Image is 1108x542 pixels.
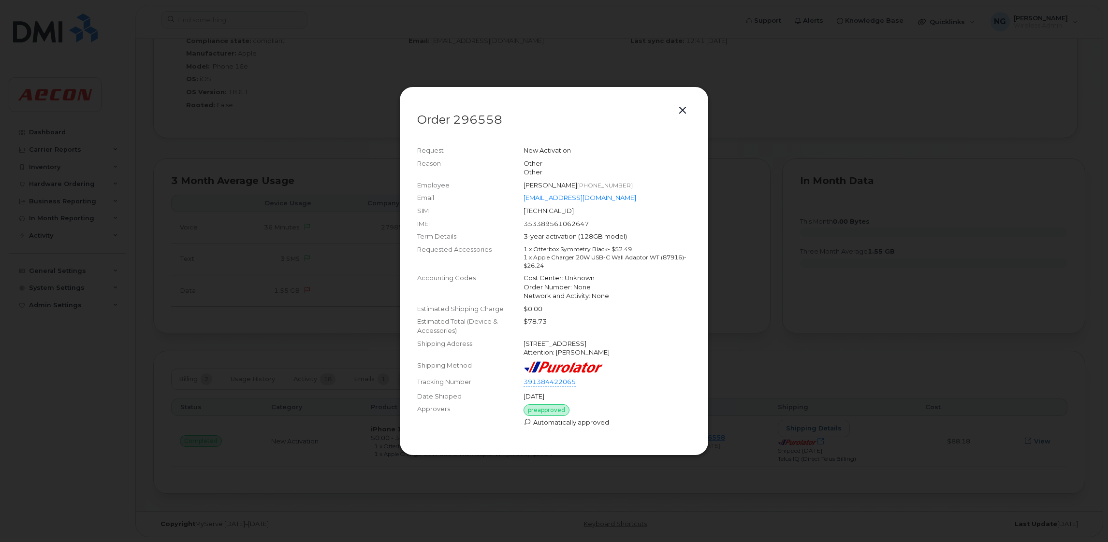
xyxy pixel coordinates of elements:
div: Other [524,159,691,168]
a: [EMAIL_ADDRESS][DOMAIN_NAME] [524,194,636,201]
div: Automatically approved [524,418,691,427]
div: 1 x Otterbox Symmetry Black [524,245,691,253]
div: $78.73 [524,317,691,335]
div: $0.00 [524,304,691,314]
div: Term Details [417,232,524,241]
div: 353389561062647 [524,219,691,228]
div: [DATE] [524,392,691,401]
p: Order 296558 [417,114,691,126]
div: Shipping Method [417,361,524,373]
div: Estimated Total (Device & Accessories) [417,317,524,335]
div: Tracking Number [417,377,524,388]
div: [STREET_ADDRESS] [524,339,691,348]
div: Employee [417,181,524,190]
div: 1 x Apple Charger 20W USB-C Wall Adaptor WT (87916) [524,253,691,270]
div: Reason [417,159,524,177]
div: Email [417,193,524,202]
div: Approvers [417,404,524,427]
span: [PHONE_NUMBER] [577,182,633,189]
div: Network and Activity: None [524,291,691,300]
div: Request [417,146,524,155]
div: Estimated Shipping Charge [417,304,524,314]
div: preapproved [524,404,569,416]
div: [PERSON_NAME] [524,181,691,190]
a: 391384422065 [524,377,576,387]
a: Open shipping details in new tab [576,378,583,385]
div: SIM [417,206,524,215]
div: [TECHNICAL_ID] [524,206,691,215]
div: Date Shipped [417,392,524,401]
div: Order Number: None [524,283,691,292]
span: - $52.49 [608,245,632,253]
div: IMEI [417,219,524,228]
div: Requested Accessories [417,245,524,270]
div: New Activation [524,146,691,155]
div: Accounting Codes [417,273,524,300]
img: purolator-9dc0d6913a5419968391dc55414bb4d415dd17fc9089aa56d78149fa0af40473.png [524,361,603,373]
div: Shipping Address [417,339,524,357]
div: Other [524,168,691,177]
div: Attention: [PERSON_NAME] [524,348,691,357]
div: Cost Center: Unknown [524,273,691,283]
div: 3-year activation (128GB model) [524,232,691,241]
